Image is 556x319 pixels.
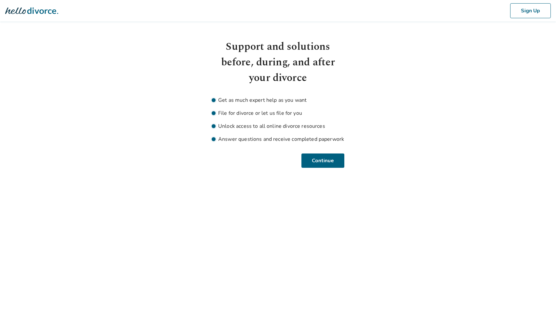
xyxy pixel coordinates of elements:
button: Continue [302,153,344,168]
li: Get as much expert help as you want [212,96,344,104]
button: Sign Up [510,3,551,18]
li: File for divorce or let us file for you [212,109,344,117]
li: Answer questions and receive completed paperwork [212,135,344,143]
li: Unlock access to all online divorce resources [212,122,344,130]
h1: Support and solutions before, during, and after your divorce [212,39,344,86]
